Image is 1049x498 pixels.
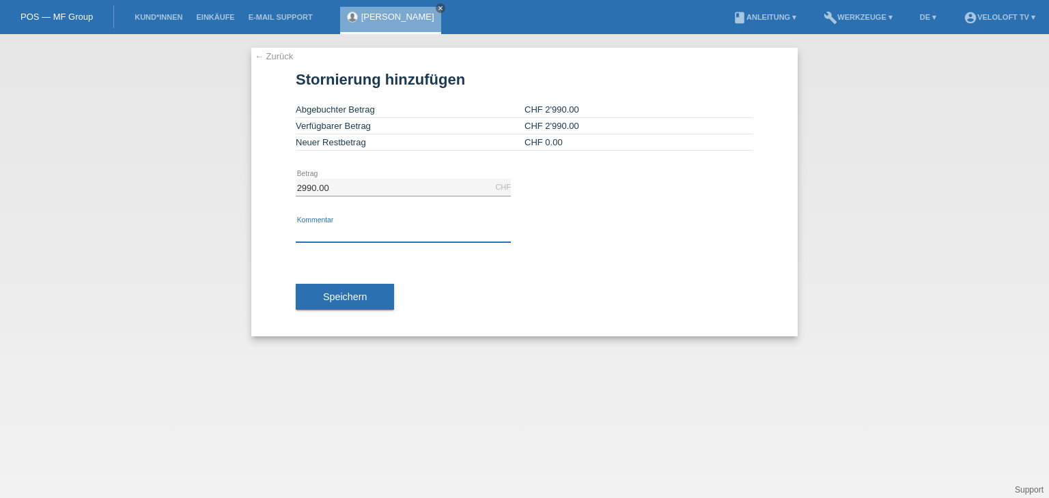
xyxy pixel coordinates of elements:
[964,11,977,25] i: account_circle
[128,13,189,21] a: Kund*innen
[323,291,367,302] span: Speichern
[524,104,579,115] span: CHF 2'990.00
[957,13,1042,21] a: account_circleVeloLoft TV ▾
[436,3,445,13] a: close
[189,13,241,21] a: Einkäufe
[913,13,943,21] a: DE ▾
[1015,485,1044,495] a: Support
[437,5,444,12] i: close
[524,137,563,147] span: CHF 0.00
[296,102,524,118] td: Abgebuchter Betrag
[824,11,837,25] i: build
[20,12,93,22] a: POS — MF Group
[242,13,320,21] a: E-Mail Support
[296,134,524,151] td: Neuer Restbetrag
[726,13,803,21] a: bookAnleitung ▾
[495,183,511,191] div: CHF
[361,12,434,22] a: [PERSON_NAME]
[296,118,524,134] td: Verfügbarer Betrag
[733,11,746,25] i: book
[296,71,753,88] h1: Stornierung hinzufügen
[296,284,394,310] button: Speichern
[817,13,899,21] a: buildWerkzeuge ▾
[255,51,293,61] a: ← Zurück
[524,121,579,131] span: CHF 2'990.00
